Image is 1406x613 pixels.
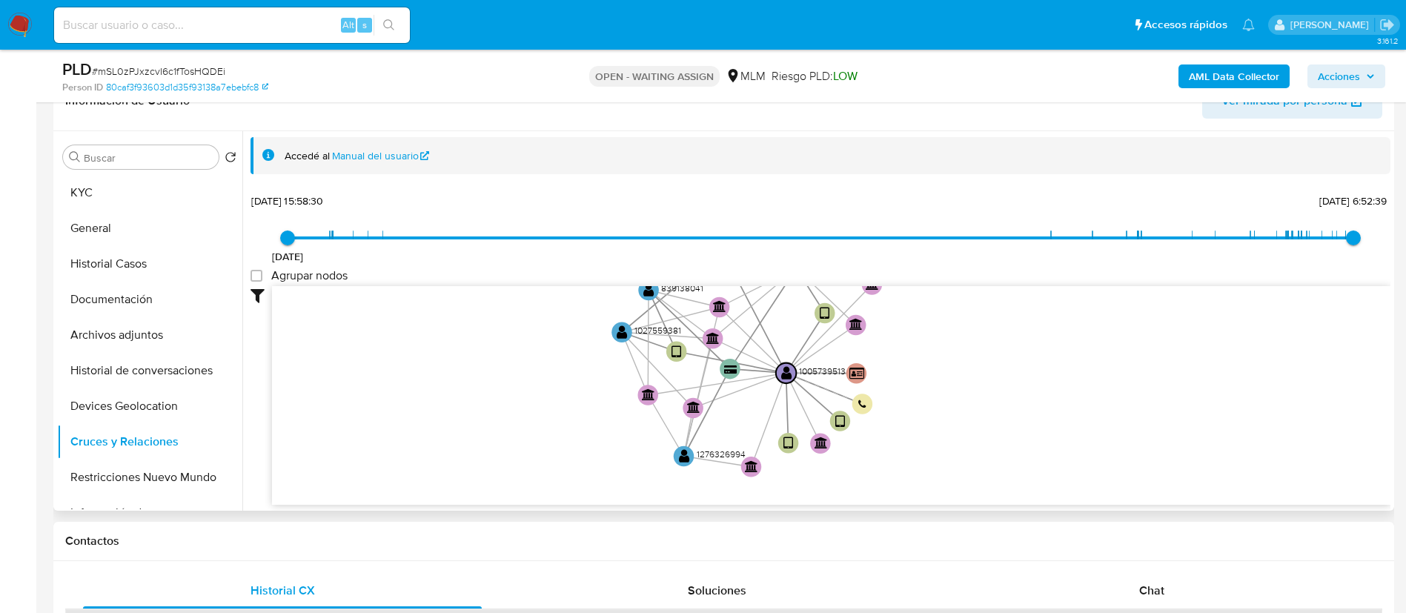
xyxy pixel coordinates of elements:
[54,16,410,35] input: Buscar usuario o caso...
[642,388,655,400] text: 
[62,81,103,94] b: Person ID
[1319,193,1387,208] span: [DATE] 6:52:39
[672,344,681,359] text: 
[849,367,864,380] text: 
[679,448,690,463] text: 
[92,64,225,79] span: # mSL0zPJxzcvI6c1fTosHQDEi
[57,211,242,246] button: General
[1290,18,1374,32] p: fernando.ftapiamartinez@mercadolibre.com.mx
[706,331,720,343] text: 
[713,300,726,312] text: 
[57,424,242,460] button: Cruces y Relaciones
[57,282,242,317] button: Documentación
[745,460,758,471] text: 
[1144,17,1227,33] span: Accesos rápidos
[772,68,858,85] span: Riesgo PLD:
[833,67,858,85] span: LOW
[799,364,846,377] text: 1005739513
[1307,64,1385,88] button: Acciones
[362,18,367,32] span: s
[251,270,262,282] input: Agrupar nodos
[1189,64,1279,88] b: AML Data Collector
[781,365,792,380] text: 
[271,268,348,283] span: Agrupar nodos
[1139,582,1164,599] span: Chat
[1377,35,1399,47] span: 3.161.2
[57,460,242,495] button: Restricciones Nuevo Mundo
[57,353,242,388] button: Historial de conversaciones
[1318,64,1360,88] span: Acciones
[57,495,242,531] button: Información de accesos
[589,66,720,87] p: OPEN - WAITING ASSIGN
[272,249,304,264] span: [DATE]
[849,318,863,330] text: 
[1178,64,1290,88] button: AML Data Collector
[65,534,1382,549] h1: Contactos
[57,175,242,211] button: KYC
[65,93,190,108] h1: Información de Usuario
[858,400,866,409] text: 
[1379,17,1395,33] a: Salir
[57,246,242,282] button: Historial Casos
[69,151,81,163] button: Buscar
[332,149,430,163] a: Manual del usuario
[688,582,746,599] span: Soluciones
[62,57,92,81] b: PLD
[835,414,845,428] text: 
[643,282,654,297] text: 
[374,15,404,36] button: search-icon
[697,448,746,460] text: 1276326994
[251,193,323,208] span: [DATE] 15:58:30
[815,437,828,448] text: 
[866,278,879,290] text: 
[726,68,766,85] div: MLM
[661,282,703,294] text: 839138041
[225,151,236,168] button: Volver al orden por defecto
[57,388,242,424] button: Devices Geolocation
[251,582,315,599] span: Historial CX
[106,81,268,94] a: 80caf3f93603d1d35f93138a7ebebfc8
[634,323,681,336] text: 1027559381
[617,325,628,339] text: 
[285,149,330,163] span: Accedé al
[57,317,242,353] button: Archivos adjuntos
[1242,19,1255,31] a: Notificaciones
[783,436,793,451] text: 
[820,306,829,321] text: 
[342,18,354,32] span: Alt
[84,151,213,165] input: Buscar
[724,365,737,374] text: 
[687,401,700,413] text: 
